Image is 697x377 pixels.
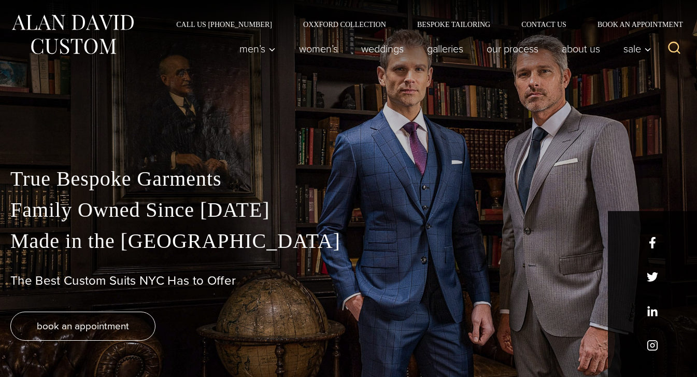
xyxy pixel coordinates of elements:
h1: The Best Custom Suits NYC Has to Offer [10,273,687,288]
a: Bespoke Tailoring [402,21,506,28]
span: Men’s [239,44,276,54]
a: Women’s [288,38,350,59]
p: True Bespoke Garments Family Owned Since [DATE] Made in the [GEOGRAPHIC_DATA] [10,163,687,257]
a: book an appointment [10,312,155,341]
a: About Us [550,38,612,59]
a: Galleries [416,38,475,59]
img: Alan David Custom [10,11,135,58]
span: Sale [623,44,651,54]
a: Call Us [PHONE_NUMBER] [161,21,288,28]
span: book an appointment [37,318,129,333]
button: View Search Form [662,36,687,61]
a: Contact Us [506,21,582,28]
a: Book an Appointment [582,21,687,28]
a: Our Process [475,38,550,59]
nav: Secondary Navigation [161,21,687,28]
a: weddings [350,38,416,59]
a: Oxxford Collection [288,21,402,28]
nav: Primary Navigation [228,38,657,59]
